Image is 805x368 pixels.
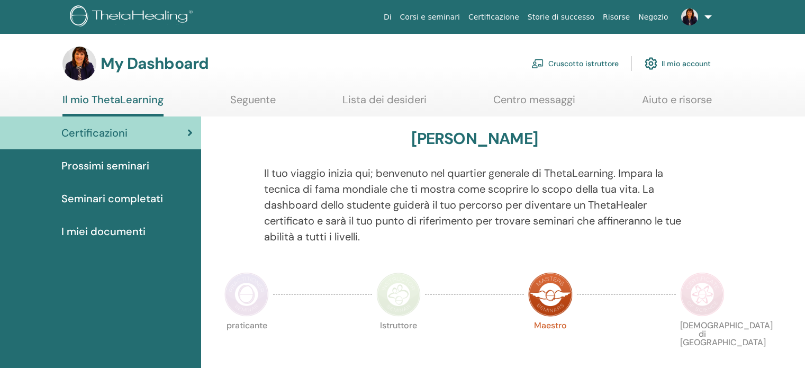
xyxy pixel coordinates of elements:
[264,165,685,245] p: Il tuo viaggio inizia qui; benvenuto nel quartier generale di ThetaLearning. Impara la tecnica di...
[645,52,711,75] a: Il mio account
[376,272,421,317] img: Instructor
[376,321,421,366] p: Istruttore
[680,272,725,317] img: Certificate of Science
[379,7,396,27] a: Di
[61,223,146,239] span: I miei documenti
[411,129,538,148] h3: [PERSON_NAME]
[396,7,464,27] a: Corsi e seminari
[464,7,523,27] a: Certificazione
[531,59,544,68] img: chalkboard-teacher.svg
[224,272,269,317] img: Practitioner
[681,8,698,25] img: default.jpg
[531,52,619,75] a: Cruscotto istruttore
[523,7,599,27] a: Storie di successo
[528,321,573,366] p: Maestro
[61,158,149,174] span: Prossimi seminari
[645,55,657,73] img: cog.svg
[230,93,276,114] a: Seguente
[61,191,163,207] span: Seminari completati
[62,47,96,80] img: default.jpg
[61,125,128,141] span: Certificazioni
[642,93,712,114] a: Aiuto e risorse
[342,93,427,114] a: Lista dei desideri
[493,93,575,114] a: Centro messaggi
[528,272,573,317] img: Master
[634,7,672,27] a: Negozio
[224,321,269,366] p: praticante
[599,7,634,27] a: Risorse
[62,93,164,116] a: Il mio ThetaLearning
[70,5,196,29] img: logo.png
[680,321,725,366] p: [DEMOGRAPHIC_DATA] di [GEOGRAPHIC_DATA]
[101,54,209,73] h3: My Dashboard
